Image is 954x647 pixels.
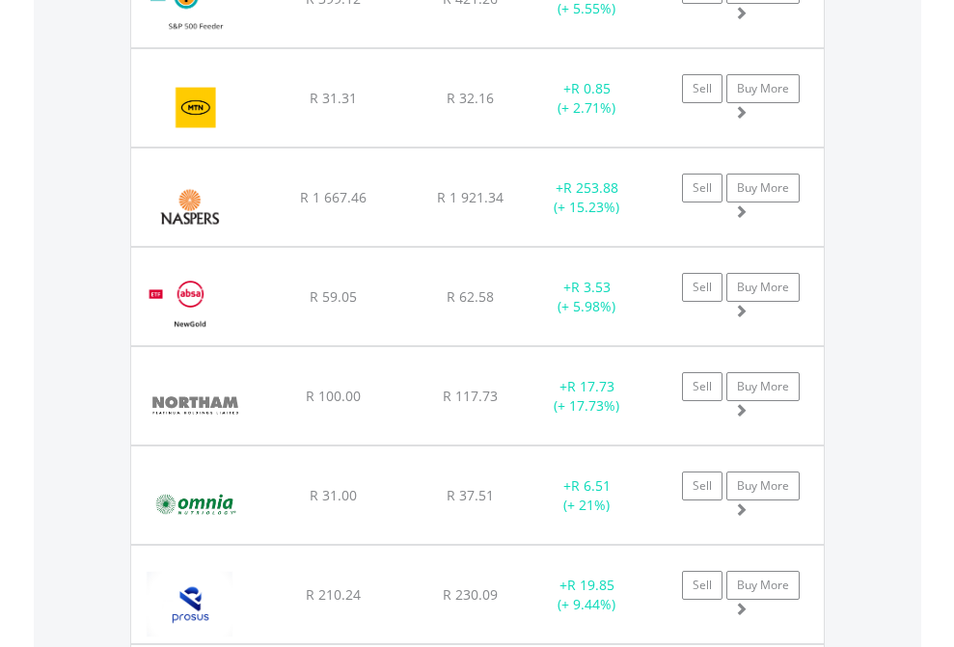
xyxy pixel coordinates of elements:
[141,73,252,142] img: EQU.ZA.MTN.png
[682,174,722,202] a: Sell
[567,377,614,395] span: R 17.73
[527,79,647,118] div: + (+ 2.71%)
[443,585,498,604] span: R 230.09
[141,371,250,440] img: EQU.ZA.NPH.png
[527,476,647,515] div: + (+ 21%)
[571,79,611,97] span: R 0.85
[306,585,361,604] span: R 210.24
[447,89,494,107] span: R 32.16
[443,387,498,405] span: R 117.73
[527,576,647,614] div: + (+ 9.44%)
[726,174,800,202] a: Buy More
[527,377,647,416] div: + (+ 17.73%)
[447,287,494,306] span: R 62.58
[310,486,357,504] span: R 31.00
[571,278,611,296] span: R 3.53
[563,178,618,197] span: R 253.88
[682,571,722,600] a: Sell
[310,287,357,306] span: R 59.05
[447,486,494,504] span: R 37.51
[682,273,722,302] a: Sell
[437,188,504,206] span: R 1 921.34
[571,476,611,495] span: R 6.51
[300,188,367,206] span: R 1 667.46
[310,89,357,107] span: R 31.31
[682,472,722,500] a: Sell
[527,178,647,217] div: + (+ 15.23%)
[726,571,800,600] a: Buy More
[527,278,647,316] div: + (+ 5.98%)
[141,173,238,241] img: EQU.ZA.NPN.png
[726,372,800,401] a: Buy More
[726,273,800,302] a: Buy More
[141,471,250,539] img: EQU.ZA.OMN.png
[682,372,722,401] a: Sell
[682,74,722,103] a: Sell
[141,272,238,340] img: EQU.ZA.GLD.png
[726,472,800,500] a: Buy More
[306,387,361,405] span: R 100.00
[141,570,238,638] img: EQU.ZA.PRX.png
[567,576,614,594] span: R 19.85
[726,74,800,103] a: Buy More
